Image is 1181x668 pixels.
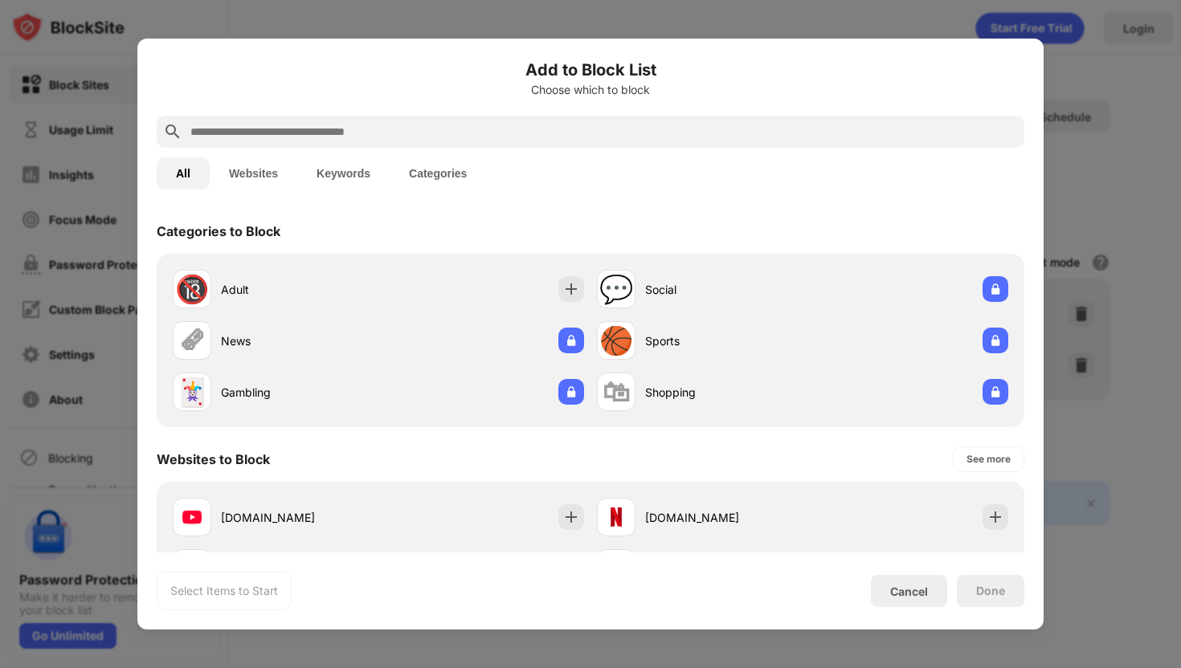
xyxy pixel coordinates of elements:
div: [DOMAIN_NAME] [645,509,803,526]
div: [DOMAIN_NAME] [221,509,378,526]
div: Social [645,281,803,298]
div: Sports [645,332,803,349]
div: 💬 [599,273,633,306]
div: 🗞 [178,324,206,357]
div: 🏀 [599,324,633,357]
div: Shopping [645,384,803,401]
div: 🔞 [175,273,209,306]
button: All [157,157,210,189]
h6: Add to Block List [157,58,1024,82]
img: favicons [182,507,202,527]
div: News [221,332,378,349]
div: Cancel [890,584,928,598]
div: See more [966,451,1011,467]
div: Gambling [221,384,378,401]
div: Done [976,584,1005,597]
button: Categories [390,157,486,189]
img: search.svg [163,122,182,141]
button: Keywords [297,157,390,189]
img: favicons [607,507,626,527]
div: 🛍 [603,376,630,409]
div: Select Items to Start [170,583,278,599]
div: 🃏 [175,376,209,409]
div: Adult [221,281,378,298]
div: Choose which to block [157,83,1024,96]
div: Websites to Block [157,451,270,467]
button: Websites [210,157,297,189]
div: Categories to Block [157,223,280,239]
